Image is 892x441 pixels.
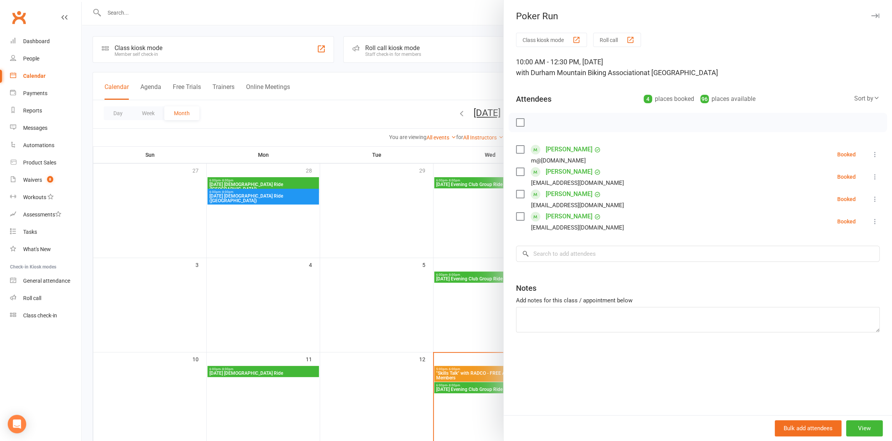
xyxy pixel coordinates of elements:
[546,188,592,200] a: [PERSON_NAME]
[644,95,652,103] div: 4
[23,312,57,319] div: Class check-in
[23,125,47,131] div: Messages
[516,296,880,305] div: Add notes for this class / appointment below
[23,246,51,252] div: What's New
[531,156,586,166] div: m@[DOMAIN_NAME]
[23,229,37,235] div: Tasks
[644,94,694,104] div: places booked
[23,211,61,218] div: Assessments
[10,272,81,290] a: General attendance kiosk mode
[23,278,70,284] div: General attendance
[10,223,81,241] a: Tasks
[23,107,42,114] div: Reports
[23,142,54,148] div: Automations
[47,176,53,183] span: 8
[516,57,880,78] div: 10:00 AM - 12:30 PM, [DATE]
[837,219,856,224] div: Booked
[23,177,42,183] div: Waivers
[531,200,624,210] div: [EMAIL_ADDRESS][DOMAIN_NAME]
[516,33,587,47] button: Class kiosk mode
[23,295,41,301] div: Roll call
[10,102,81,119] a: Reports
[10,290,81,307] a: Roll call
[546,143,592,156] a: [PERSON_NAME]
[644,69,718,77] span: at [GEOGRAPHIC_DATA]
[10,241,81,258] a: What's New
[700,95,709,103] div: 96
[8,415,26,433] div: Open Intercom Messenger
[10,50,81,67] a: People
[516,283,536,293] div: Notes
[837,152,856,157] div: Booked
[10,171,81,189] a: Waivers 8
[9,8,29,27] a: Clubworx
[546,166,592,178] a: [PERSON_NAME]
[10,119,81,137] a: Messages
[593,33,641,47] button: Roll call
[854,94,880,104] div: Sort by
[10,33,81,50] a: Dashboard
[531,223,624,233] div: [EMAIL_ADDRESS][DOMAIN_NAME]
[504,11,892,22] div: Poker Run
[846,420,883,436] button: View
[10,206,81,223] a: Assessments
[23,159,56,166] div: Product Sales
[837,174,856,179] div: Booked
[700,94,755,104] div: places available
[837,196,856,202] div: Booked
[10,307,81,324] a: Class kiosk mode
[10,137,81,154] a: Automations
[10,154,81,171] a: Product Sales
[23,194,46,200] div: Workouts
[516,246,880,262] input: Search to add attendees
[10,85,81,102] a: Payments
[10,67,81,85] a: Calendar
[775,420,841,436] button: Bulk add attendees
[23,55,39,62] div: People
[23,38,50,44] div: Dashboard
[531,178,624,188] div: [EMAIL_ADDRESS][DOMAIN_NAME]
[546,210,592,223] a: [PERSON_NAME]
[10,189,81,206] a: Workouts
[516,94,551,104] div: Attendees
[23,90,47,96] div: Payments
[23,73,46,79] div: Calendar
[516,69,644,77] span: with Durham Mountain Biking Association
